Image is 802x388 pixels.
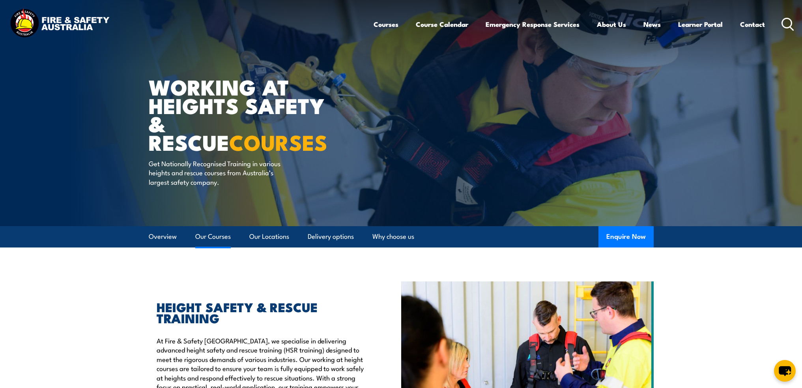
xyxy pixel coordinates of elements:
[372,226,414,247] a: Why choose us
[149,159,293,186] p: Get Nationally Recognised Training in various heights and rescue courses from Australia’s largest...
[740,14,765,35] a: Contact
[643,14,661,35] a: News
[774,360,796,382] button: chat-button
[195,226,231,247] a: Our Courses
[229,125,327,158] strong: COURSES
[486,14,580,35] a: Emergency Response Services
[597,14,626,35] a: About Us
[149,77,344,151] h1: WORKING AT HEIGHTS SAFETY & RESCUE
[416,14,468,35] a: Course Calendar
[157,301,365,323] h2: HEIGHT SAFETY & RESCUE TRAINING
[374,14,398,35] a: Courses
[678,14,723,35] a: Learner Portal
[308,226,354,247] a: Delivery options
[149,226,177,247] a: Overview
[249,226,289,247] a: Our Locations
[598,226,654,247] button: Enquire Now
